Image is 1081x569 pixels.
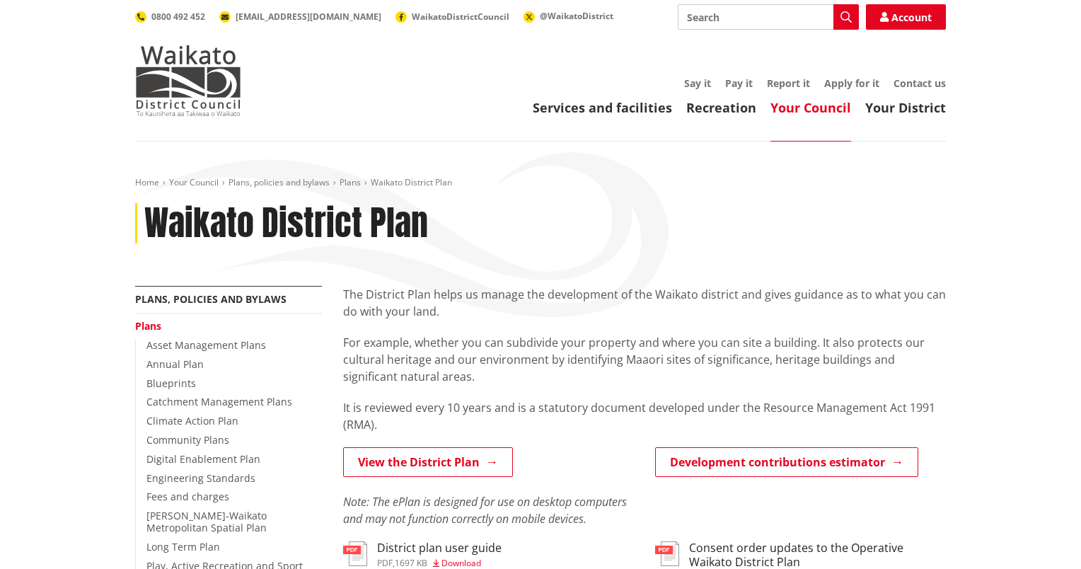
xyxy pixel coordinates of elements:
[678,4,859,30] input: Search input
[340,176,361,188] a: Plans
[343,541,502,567] a: District plan user guide pdf,1697 KB Download
[219,11,381,23] a: [EMAIL_ADDRESS][DOMAIN_NAME]
[343,494,627,527] em: Note: The ePlan is designed for use on desktop computers and may not function correctly on mobile...
[824,76,879,90] a: Apply for it
[377,541,502,555] h3: District plan user guide
[135,45,241,116] img: Waikato District Council - Te Kaunihera aa Takiwaa o Waikato
[135,11,205,23] a: 0800 492 452
[135,177,946,189] nav: breadcrumb
[441,557,481,569] span: Download
[146,452,260,466] a: Digital Enablement Plan
[135,319,161,333] a: Plans
[343,334,946,385] p: For example, whether you can subdivide your property and where you can site a building. It also p...
[371,176,452,188] span: Waikato District Plan
[412,11,509,23] span: WaikatoDistrictCouncil
[146,414,238,427] a: Climate Action Plan
[146,377,196,390] a: Blueprints
[866,4,946,30] a: Account
[151,11,205,23] span: 0800 492 452
[655,541,679,566] img: document-pdf.svg
[144,203,428,244] h1: Waikato District Plan
[655,447,918,477] a: Development contributions estimator
[377,557,393,569] span: pdf
[343,286,946,320] p: The District Plan helps us manage the development of the Waikato district and gives guidance as t...
[377,559,502,568] div: ,
[770,99,851,116] a: Your Council
[725,76,753,90] a: Pay it
[135,292,287,306] a: Plans, policies and bylaws
[865,99,946,116] a: Your District
[894,76,946,90] a: Contact us
[524,10,613,22] a: @WaikatoDistrict
[343,399,946,433] p: It is reviewed every 10 years and is a statutory document developed under the Resource Management...
[135,176,159,188] a: Home
[146,433,229,447] a: Community Plans
[540,10,613,22] span: @WaikatoDistrict
[146,395,292,408] a: Catchment Management Plans
[146,357,204,371] a: Annual Plan
[343,541,367,566] img: document-pdf.svg
[533,99,672,116] a: Services and facilities
[146,490,229,503] a: Fees and charges
[686,99,756,116] a: Recreation
[146,338,266,352] a: Asset Management Plans
[395,557,427,569] span: 1697 KB
[395,11,509,23] a: WaikatoDistrictCouncil
[343,447,513,477] a: View the District Plan
[146,471,255,485] a: Engineering Standards
[146,540,220,553] a: Long Term Plan
[767,76,810,90] a: Report it
[169,176,219,188] a: Your Council
[684,76,711,90] a: Say it
[146,509,267,534] a: [PERSON_NAME]-Waikato Metropolitan Spatial Plan
[689,541,946,568] h3: Consent order updates to the Operative Waikato District Plan
[229,176,330,188] a: Plans, policies and bylaws
[236,11,381,23] span: [EMAIL_ADDRESS][DOMAIN_NAME]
